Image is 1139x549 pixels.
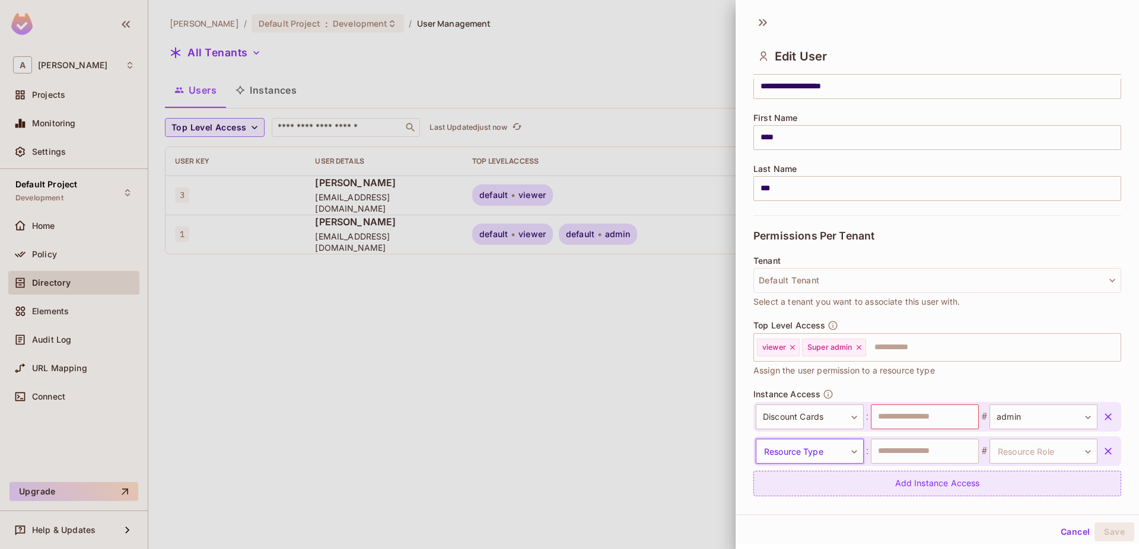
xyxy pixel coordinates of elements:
[1095,522,1134,541] button: Save
[753,295,960,308] span: Select a tenant you want to associate this user with.
[756,404,864,429] div: Discount Cards
[753,256,781,266] span: Tenant
[753,268,1121,293] button: Default Tenant
[753,364,935,377] span: Assign the user permission to a resource type
[1056,522,1095,541] button: Cancel
[753,321,825,330] span: Top Level Access
[753,471,1121,496] div: Add Instance Access
[753,390,820,399] span: Instance Access
[864,410,871,424] span: :
[1115,346,1117,348] button: Open
[990,404,1097,429] div: admin
[753,164,797,174] span: Last Name
[807,343,852,352] span: Super admin
[753,230,874,242] span: Permissions Per Tenant
[757,339,800,356] div: viewer
[864,444,871,458] span: :
[979,410,990,424] span: #
[762,343,786,352] span: viewer
[775,49,827,63] span: Edit User
[979,444,990,458] span: #
[753,113,798,123] span: First Name
[802,339,866,356] div: Super admin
